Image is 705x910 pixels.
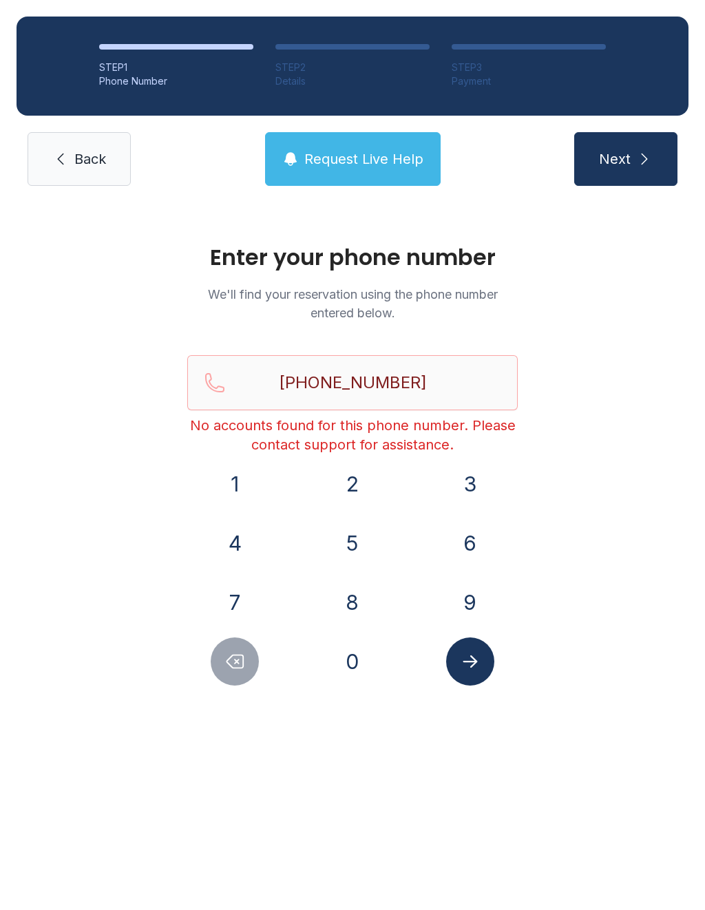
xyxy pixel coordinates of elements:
[446,637,494,686] button: Submit lookup form
[211,460,259,508] button: 1
[211,578,259,626] button: 7
[187,246,518,268] h1: Enter your phone number
[446,460,494,508] button: 3
[187,416,518,454] div: No accounts found for this phone number. Please contact support for assistance.
[304,149,423,169] span: Request Live Help
[452,74,606,88] div: Payment
[446,519,494,567] button: 6
[328,460,377,508] button: 2
[328,519,377,567] button: 5
[446,578,494,626] button: 9
[187,285,518,322] p: We'll find your reservation using the phone number entered below.
[211,519,259,567] button: 4
[99,74,253,88] div: Phone Number
[99,61,253,74] div: STEP 1
[328,578,377,626] button: 8
[599,149,631,169] span: Next
[74,149,106,169] span: Back
[187,355,518,410] input: Reservation phone number
[275,74,430,88] div: Details
[452,61,606,74] div: STEP 3
[211,637,259,686] button: Delete number
[275,61,430,74] div: STEP 2
[328,637,377,686] button: 0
